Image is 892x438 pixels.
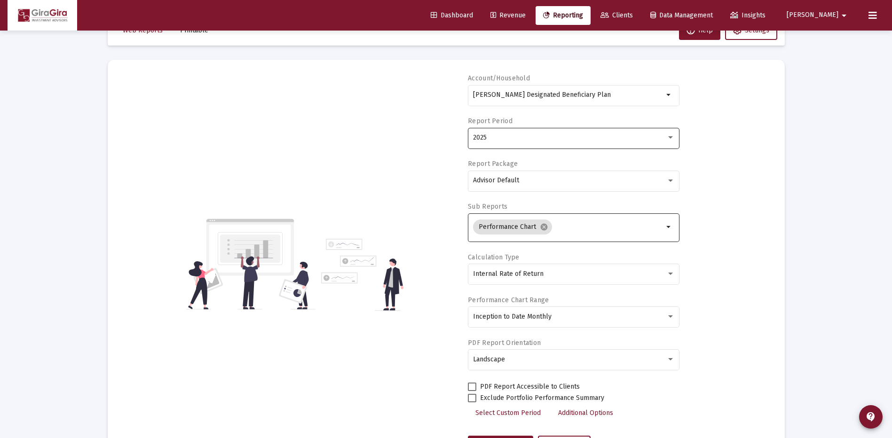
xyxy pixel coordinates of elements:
span: Landscape [473,355,505,363]
a: Clients [593,6,640,25]
span: [PERSON_NAME] [787,11,838,19]
span: Inception to Date Monthly [473,313,552,321]
button: Web Reports [115,21,170,40]
span: 2025 [473,133,487,141]
img: Dashboard [15,6,70,25]
span: Revenue [490,11,526,19]
a: Dashboard [423,6,481,25]
mat-chip-list: Selection [473,218,663,236]
img: reporting [186,218,316,311]
label: Account/Household [468,74,530,82]
span: Select Custom Period [475,409,541,417]
a: Insights [723,6,773,25]
span: Additional Options [558,409,613,417]
span: Insights [730,11,766,19]
span: Clients [600,11,633,19]
button: Settings [725,21,777,40]
mat-icon: cancel [540,223,548,231]
mat-icon: arrow_drop_down [663,89,675,101]
label: PDF Report Orientation [468,339,541,347]
input: Search or select an account or household [473,91,663,99]
span: Advisor Default [473,176,519,184]
button: [PERSON_NAME] [775,6,861,24]
span: PDF Report Accessible to Clients [480,381,580,392]
label: Calculation Type [468,253,519,261]
img: reporting-alt [321,239,403,311]
button: Printable [173,21,216,40]
mat-icon: contact_support [865,411,876,422]
a: Revenue [483,6,533,25]
span: Exclude Portfolio Performance Summary [480,392,604,404]
a: Reporting [536,6,591,25]
span: Data Management [650,11,713,19]
label: Report Period [468,117,513,125]
span: Help [687,26,713,34]
mat-chip: Performance Chart [473,219,552,235]
span: Internal Rate of Return [473,270,544,278]
mat-icon: arrow_drop_down [663,221,675,233]
label: Report Package [468,160,518,168]
button: Help [679,21,720,40]
span: Reporting [543,11,583,19]
span: Dashboard [431,11,473,19]
mat-icon: arrow_drop_down [838,6,850,25]
label: Performance Chart Range [468,296,549,304]
label: Sub Reports [468,203,507,211]
a: Data Management [643,6,720,25]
